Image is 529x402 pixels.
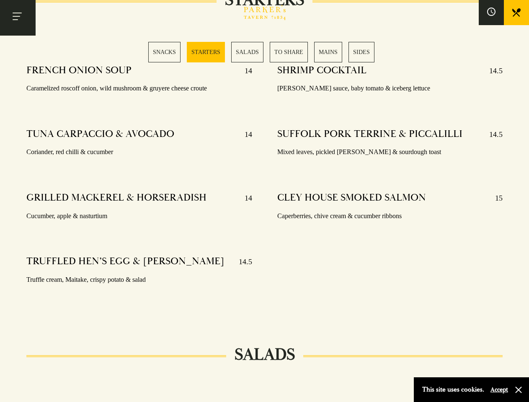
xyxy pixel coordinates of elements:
h4: SUFFOLK PORK TERRINE & PICCALILLI [277,128,462,141]
p: 15 [487,191,503,205]
h4: CLEY HOUSE SMOKED SALMON [277,191,426,205]
a: 4 / 6 [270,42,308,62]
p: 14.5 [481,128,503,141]
p: 14.5 [230,255,252,268]
p: 14 [236,191,252,205]
a: 1 / 6 [148,42,181,62]
a: 6 / 6 [348,42,374,62]
p: Coriander, red chilli & cucumber [26,146,252,158]
button: Accept [490,386,508,394]
a: 3 / 6 [231,42,263,62]
p: Caramelized roscoff onion, wild mushroom & gruyere cheese croute [26,82,252,95]
h4: TRUFFLED HEN’S EGG & [PERSON_NAME] [26,255,225,268]
p: This site uses cookies. [422,384,484,396]
p: 14 [236,128,252,141]
p: Caperberries, chive cream & cucumber ribbons [277,210,503,222]
h4: TUNA CARPACCIO & AVOCADO [26,128,174,141]
p: Cucumber, apple & nasturtium [26,210,252,222]
p: Truffle cream, Maitake, crispy potato & salad [26,274,252,286]
h2: SALADS [226,345,303,365]
p: [PERSON_NAME] sauce, baby tomato & iceberg lettuce [277,82,503,95]
button: Close and accept [514,386,523,394]
h4: GRILLED MACKEREL & HORSERADISH [26,191,206,205]
p: Mixed leaves, pickled [PERSON_NAME] & sourdough toast [277,146,503,158]
a: 2 / 6 [187,42,225,62]
a: 5 / 6 [314,42,342,62]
